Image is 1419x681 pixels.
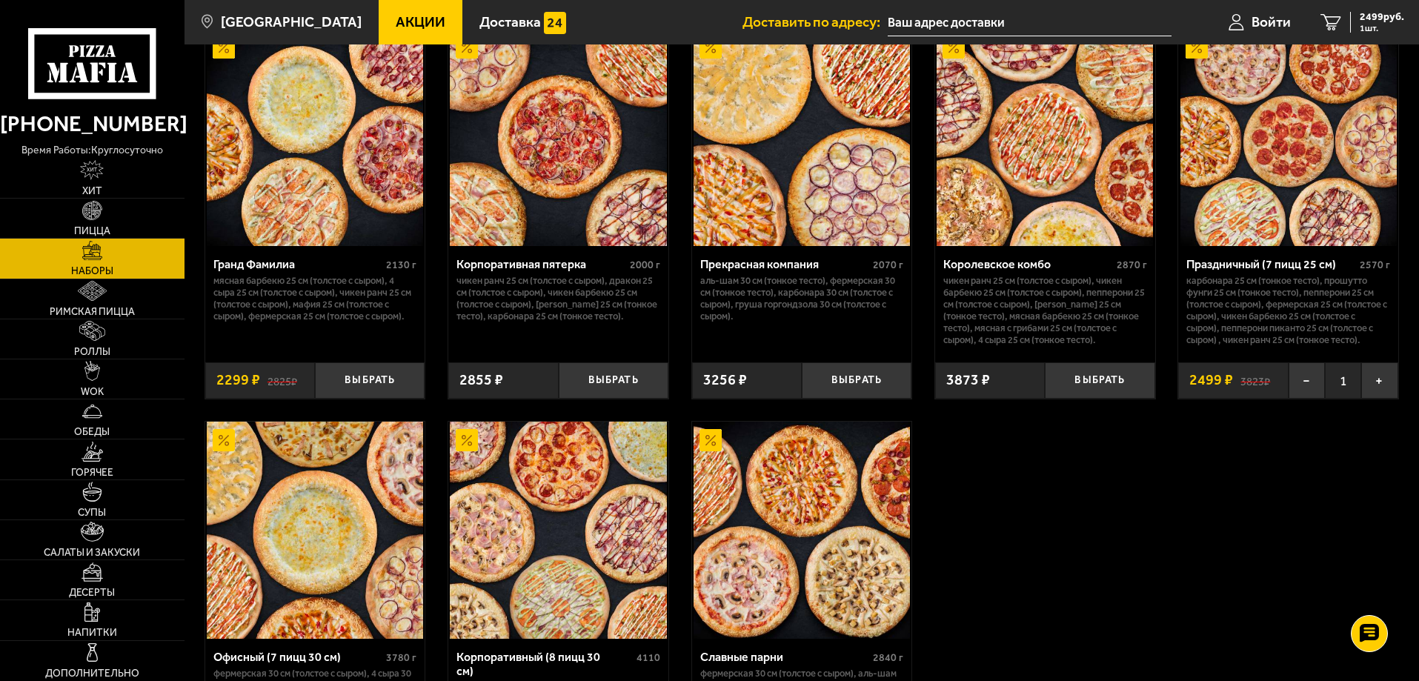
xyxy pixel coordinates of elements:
[1186,275,1390,346] p: Карбонара 25 см (тонкое тесто), Прошутто Фунги 25 см (тонкое тесто), Пепперони 25 см (толстое с с...
[67,628,117,638] span: Напитки
[213,429,235,451] img: Акционный
[205,30,425,246] a: АкционныйГранд Фамилиа
[692,30,912,246] a: АкционныйПрекрасная компания
[386,259,416,271] span: 2130 г
[943,275,1147,346] p: Чикен Ранч 25 см (толстое с сыром), Чикен Барбекю 25 см (толстое с сыром), Пепперони 25 см (толст...
[213,36,235,59] img: Акционный
[450,422,666,638] img: Корпоративный (8 пицц 30 см)
[1117,259,1147,271] span: 2870 г
[943,36,965,59] img: Акционный
[559,362,668,399] button: Выбрать
[1045,362,1154,399] button: Выбрать
[448,422,668,638] a: АкционныйКорпоративный (8 пицц 30 см)
[221,15,362,29] span: [GEOGRAPHIC_DATA]
[873,259,903,271] span: 2070 г
[459,373,503,388] span: 2855 ₽
[213,650,383,664] div: Офисный (7 пицц 30 см)
[888,9,1172,36] input: Ваш адрес доставки
[44,548,140,558] span: Салаты и закуски
[448,30,668,246] a: АкционныйКорпоративная пятерка
[81,387,104,397] span: WOK
[742,15,888,29] span: Доставить по адресу:
[700,257,870,271] div: Прекрасная компания
[1178,30,1398,246] a: АкционныйПраздничный (7 пицц 25 см)
[1186,257,1356,271] div: Праздничный (7 пицц 25 см)
[1180,30,1397,246] img: Праздничный (7 пицц 25 см)
[1325,362,1361,399] span: 1
[71,266,113,276] span: Наборы
[74,427,110,437] span: Обеды
[205,422,425,638] a: АкционныйОфисный (7 пицц 30 см)
[267,373,297,388] s: 2825 ₽
[1252,15,1291,29] span: Войти
[1289,362,1325,399] button: −
[78,508,106,518] span: Супы
[45,668,139,679] span: Дополнительно
[1360,12,1404,22] span: 2499 руб.
[456,429,478,451] img: Акционный
[69,588,115,598] span: Десерты
[207,422,423,638] img: Офисный (7 пицц 30 см)
[74,226,110,236] span: Пицца
[74,347,110,357] span: Роллы
[456,650,633,678] div: Корпоративный (8 пицц 30 см)
[700,275,904,322] p: Аль-Шам 30 см (тонкое тесто), Фермерская 30 см (тонкое тесто), Карбонара 30 см (толстое с сыром),...
[694,30,910,246] img: Прекрасная компания
[456,275,660,322] p: Чикен Ранч 25 см (толстое с сыром), Дракон 25 см (толстое с сыром), Чикен Барбекю 25 см (толстое ...
[50,307,135,317] span: Римская пицца
[315,362,425,399] button: Выбрать
[692,422,912,638] a: АкционныйСлавные парни
[699,36,722,59] img: Акционный
[82,186,102,196] span: Хит
[1361,362,1398,399] button: +
[630,259,660,271] span: 2000 г
[694,422,910,638] img: Славные парни
[802,362,911,399] button: Выбрать
[386,651,416,664] span: 3780 г
[935,30,1155,246] a: АкционныйКоролевское комбо
[1189,373,1233,388] span: 2499 ₽
[456,36,478,59] img: Акционный
[396,15,445,29] span: Акции
[450,30,666,246] img: Корпоративная пятерка
[456,257,626,271] div: Корпоративная пятерка
[637,651,660,664] span: 4110
[207,30,423,246] img: Гранд Фамилиа
[1360,24,1404,33] span: 1 шт.
[1240,373,1270,388] s: 3823 ₽
[937,30,1153,246] img: Королевское комбо
[700,650,870,664] div: Славные парни
[699,429,722,451] img: Акционный
[216,373,260,388] span: 2299 ₽
[213,275,417,322] p: Мясная Барбекю 25 см (толстое с сыром), 4 сыра 25 см (толстое с сыром), Чикен Ранч 25 см (толстое...
[71,468,113,478] span: Горячее
[946,373,990,388] span: 3873 ₽
[1360,259,1390,271] span: 2570 г
[873,651,903,664] span: 2840 г
[1186,36,1208,59] img: Акционный
[544,12,566,34] img: 15daf4d41897b9f0e9f617042186c801.svg
[479,15,541,29] span: Доставка
[213,257,383,271] div: Гранд Фамилиа
[943,257,1113,271] div: Королевское комбо
[703,373,747,388] span: 3256 ₽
